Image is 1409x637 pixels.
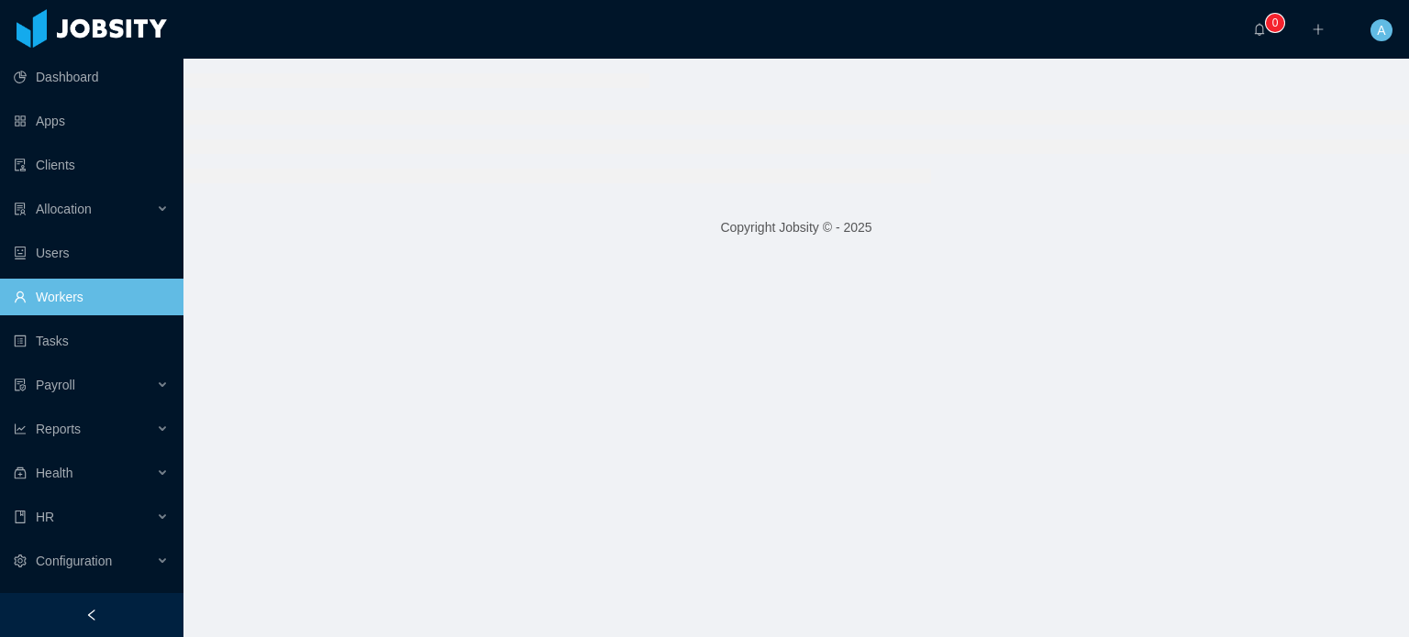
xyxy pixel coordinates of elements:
[36,422,81,436] span: Reports
[14,423,27,435] i: icon: line-chart
[1266,14,1284,32] sup: 0
[1377,19,1385,41] span: A
[14,203,27,215] i: icon: solution
[14,235,169,271] a: icon: robotUsers
[14,511,27,523] i: icon: book
[1253,23,1266,36] i: icon: bell
[14,147,169,183] a: icon: auditClients
[14,59,169,95] a: icon: pie-chartDashboard
[183,196,1409,259] footer: Copyright Jobsity © - 2025
[1312,23,1325,36] i: icon: plus
[36,554,112,568] span: Configuration
[36,466,72,480] span: Health
[14,467,27,479] i: icon: medicine-box
[14,379,27,391] i: icon: file-protect
[14,555,27,567] i: icon: setting
[36,378,75,392] span: Payroll
[14,279,169,315] a: icon: userWorkers
[36,510,54,524] span: HR
[14,323,169,359] a: icon: profileTasks
[36,202,92,216] span: Allocation
[14,103,169,139] a: icon: appstoreApps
